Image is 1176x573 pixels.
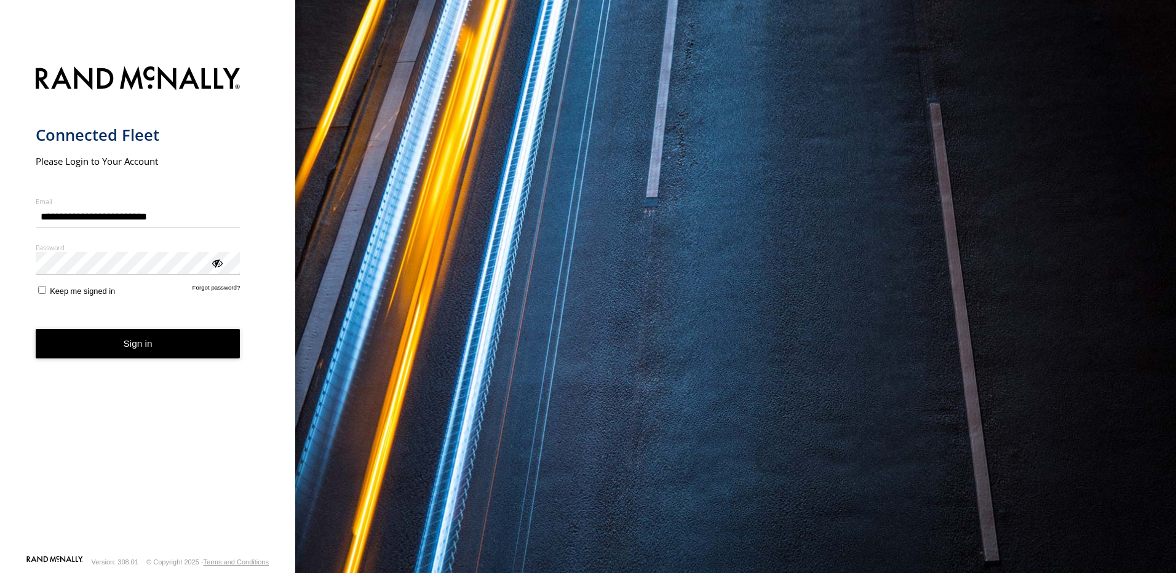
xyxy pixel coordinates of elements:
a: Visit our Website [26,556,83,568]
div: ViewPassword [210,256,223,269]
a: Terms and Conditions [204,558,269,566]
label: Password [36,243,240,252]
a: Forgot password? [193,284,240,296]
img: Rand McNally [36,64,240,95]
h2: Please Login to Your Account [36,155,240,167]
label: Email [36,197,240,206]
div: Version: 308.01 [92,558,138,566]
div: © Copyright 2025 - [146,558,269,566]
button: Sign in [36,329,240,359]
span: Keep me signed in [50,286,115,296]
form: main [36,59,260,555]
input: Keep me signed in [38,286,46,294]
h1: Connected Fleet [36,125,240,145]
